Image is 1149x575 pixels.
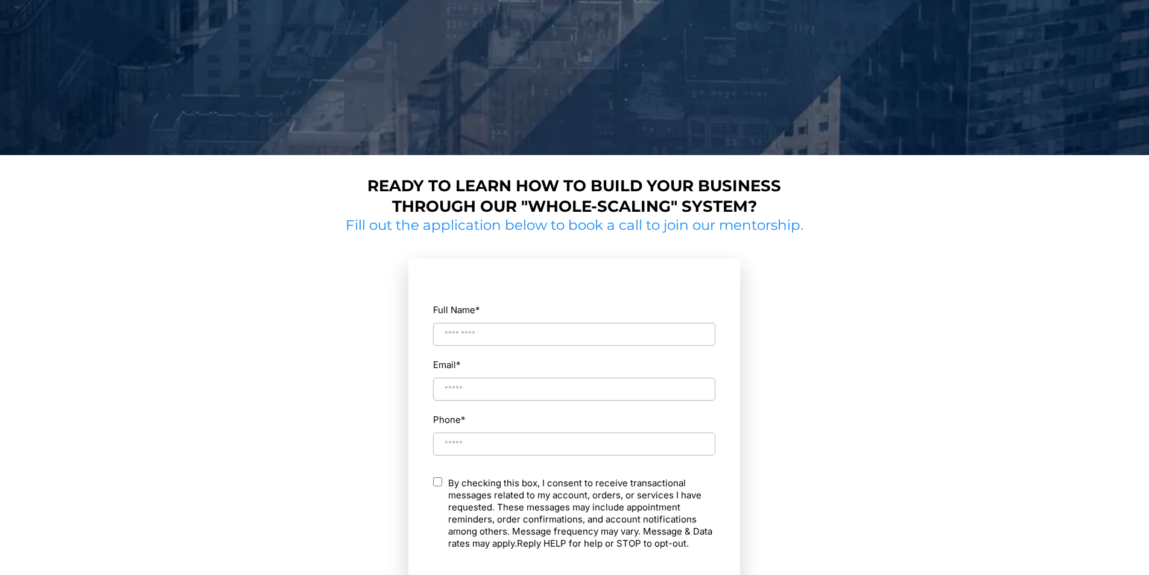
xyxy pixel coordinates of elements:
label: Full Name [433,302,715,318]
strong: Ready to learn how to build your business through our "whole-scaling" system? [367,176,781,216]
p: By checking this box, I consent to receive transactional messages related to my account, orders, ... [448,477,715,550]
label: Email [433,357,461,373]
label: Phone [433,411,715,428]
h2: Fill out the application below to book a call to join our mentorship. [341,217,808,235]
